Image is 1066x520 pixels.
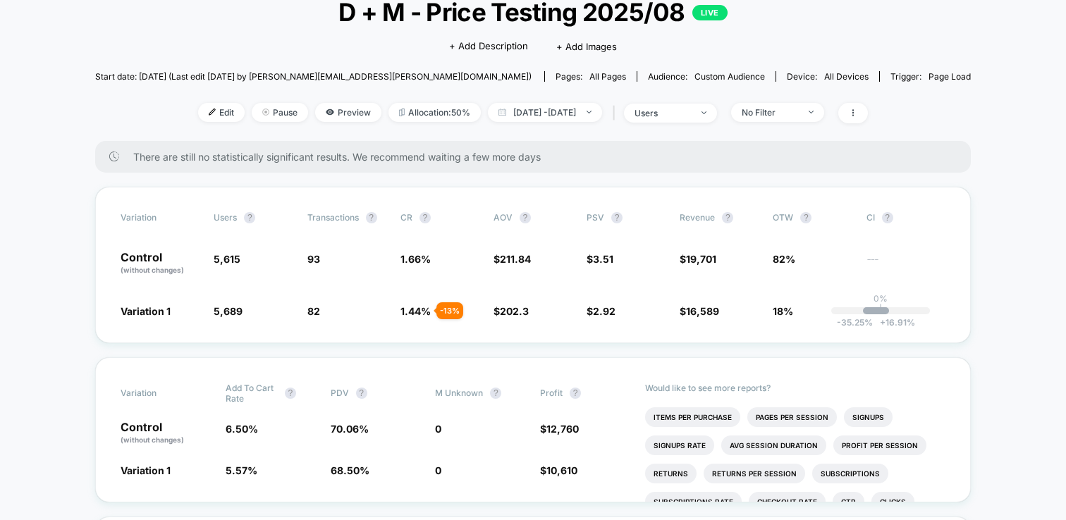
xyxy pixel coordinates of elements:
span: 1.44 % [400,305,431,317]
li: Checkout Rate [749,492,826,512]
div: Audience: [648,71,765,82]
span: Variation [121,383,198,404]
img: end [262,109,269,116]
span: 0 [435,423,441,435]
span: Add To Cart Rate [226,383,278,404]
li: Returns Per Session [704,464,805,483]
span: $ [494,305,529,317]
img: calendar [498,109,506,116]
span: 16,589 [686,305,719,317]
div: Trigger: [890,71,971,82]
div: - 13 % [436,302,463,319]
span: 202.3 [500,305,529,317]
span: AOV [494,212,513,223]
li: Ctr [833,492,864,512]
span: [DATE] - [DATE] [488,103,602,122]
span: users [214,212,237,223]
span: 211.84 [500,253,531,265]
li: Signups Rate [645,435,714,455]
p: Would like to see more reports? [645,383,945,393]
li: Clicks [871,492,914,512]
button: ? [285,388,296,399]
span: all devices [824,71,869,82]
span: 5,615 [214,253,240,265]
li: Items Per Purchase [645,407,740,427]
span: --- [866,255,945,276]
button: ? [611,212,623,223]
span: PSV [587,212,604,223]
p: Control [121,252,200,276]
span: all pages [589,71,626,82]
span: Custom Audience [694,71,765,82]
div: Pages: [556,71,626,82]
div: No Filter [742,107,798,118]
span: $ [680,305,719,317]
img: rebalance [399,109,405,116]
button: ? [722,212,733,223]
span: 3.51 [593,253,613,265]
button: ? [356,388,367,399]
span: Page Load [929,71,971,82]
span: 82% [773,253,795,265]
span: 6.50 % [226,423,258,435]
li: Signups [844,407,893,427]
span: Variation 1 [121,464,171,476]
span: 18% [773,305,793,317]
li: Pages Per Session [747,407,837,427]
span: 68.50 % [331,464,369,476]
p: Control [121,421,212,445]
span: CR [400,212,412,223]
span: -35.25 % [837,317,873,328]
span: $ [540,423,579,435]
button: ? [419,212,431,223]
span: $ [494,253,531,265]
li: Avg Session Duration [721,435,826,455]
li: Subscriptions [812,464,888,483]
span: M Unknown [435,388,483,398]
button: ? [490,388,501,399]
button: ? [520,212,531,223]
span: $ [587,305,615,317]
li: Subscriptions Rate [645,492,742,512]
span: (without changes) [121,435,184,444]
span: Preview [315,103,381,122]
span: CI [866,212,944,223]
img: end [587,111,592,113]
p: 0% [874,293,888,304]
span: PDV [331,388,349,398]
span: 12,760 [546,423,579,435]
span: Device: [776,71,879,82]
div: users [635,108,691,118]
span: Revenue [680,212,715,223]
span: 1.66 % [400,253,431,265]
span: Allocation: 50% [388,103,481,122]
span: (without changes) [121,266,184,274]
span: Edit [198,103,245,122]
p: LIVE [692,5,728,20]
button: ? [800,212,811,223]
span: 2.92 [593,305,615,317]
span: 70.06 % [331,423,369,435]
span: Variation 1 [121,305,171,317]
img: end [702,111,706,114]
button: ? [244,212,255,223]
span: 10,610 [546,464,577,476]
span: 0 [435,464,441,476]
span: $ [680,253,716,265]
span: 5,689 [214,305,243,317]
span: Variation [121,212,198,223]
li: Returns [645,464,697,483]
span: OTW [773,212,850,223]
button: ? [882,212,893,223]
span: There are still no statistically significant results. We recommend waiting a few more days [133,151,943,163]
p: | [879,304,882,314]
span: 93 [307,253,320,265]
span: 19,701 [686,253,716,265]
span: $ [587,253,613,265]
img: end [809,111,814,113]
li: Profit Per Session [833,435,926,455]
span: + Add Description [449,39,528,54]
span: 5.57 % [226,464,257,476]
button: ? [570,388,581,399]
span: 82 [307,305,320,317]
